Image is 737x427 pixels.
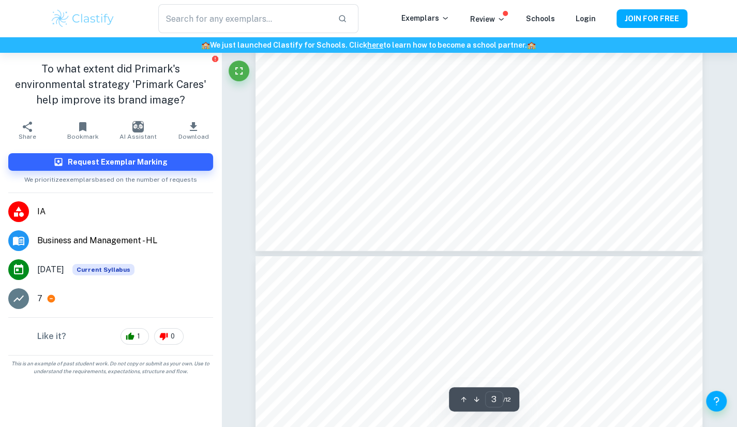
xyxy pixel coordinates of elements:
button: AI Assistant [111,116,166,145]
span: Download [178,133,209,140]
button: Report issue [212,55,219,63]
span: Bookmark [67,133,99,140]
input: Search for any exemplars... [158,4,329,33]
span: We prioritize exemplars based on the number of requests [24,171,197,184]
img: AI Assistant [132,121,144,132]
h1: To what extent did Primark's environmental strategy 'Primark Cares' help improve its brand image? [8,61,213,108]
span: 1 [131,331,146,342]
span: 🏫 [527,41,536,49]
span: AI Assistant [119,133,157,140]
span: [DATE] [37,263,64,276]
p: 7 [37,292,42,305]
p: Exemplars [401,12,449,24]
span: This is an example of past student work. Do not copy or submit as your own. Use to understand the... [4,360,217,375]
a: Schools [526,14,555,23]
div: This exemplar is based on the current syllabus. Feel free to refer to it for inspiration/ideas wh... [72,264,134,275]
h6: We just launched Clastify for Schools. Click to learn how to become a school partner. [2,39,735,51]
h6: Request Exemplar Marking [68,156,168,168]
p: Review [470,13,505,25]
h6: Like it? [37,330,66,343]
span: Business and Management - HL [37,234,213,247]
button: Help and Feedback [706,391,727,411]
span: IA [37,205,213,218]
a: Login [576,14,596,23]
span: Share [19,133,36,140]
span: Current Syllabus [72,264,134,275]
button: Request Exemplar Marking [8,153,213,171]
img: Clastify logo [50,8,116,29]
button: JOIN FOR FREE [616,9,687,28]
button: Download [166,116,221,145]
span: 0 [165,331,181,342]
button: Fullscreen [229,61,249,81]
div: 1 [121,328,149,345]
span: / 12 [503,395,511,404]
button: Bookmark [55,116,111,145]
div: 0 [154,328,184,345]
span: 🏫 [201,41,210,49]
a: here [367,41,383,49]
